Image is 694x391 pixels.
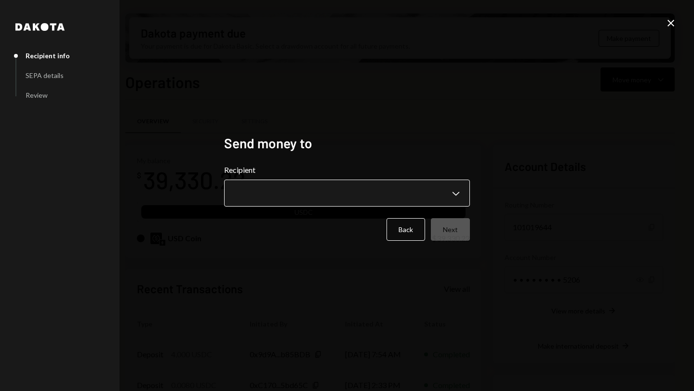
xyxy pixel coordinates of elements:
div: Review [26,91,48,99]
h2: Send money to [224,134,470,153]
div: SEPA details [26,71,64,79]
button: Back [387,218,425,241]
label: Recipient [224,164,470,176]
div: Recipient info [26,52,70,60]
button: Recipient [224,180,470,207]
